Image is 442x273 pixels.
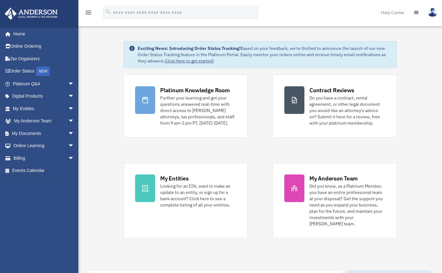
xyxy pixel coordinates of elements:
[309,86,354,94] div: Contract Reviews
[36,67,50,76] div: NEW
[160,174,188,182] div: My Entities
[68,78,81,90] span: arrow_drop_down
[68,127,81,140] span: arrow_drop_down
[309,174,358,182] div: My Anderson Team
[4,164,84,177] a: Events Calendar
[68,90,81,103] span: arrow_drop_down
[68,152,81,165] span: arrow_drop_down
[273,163,397,238] a: My Anderson Team Did you know, as a Platinum Member, you have an entire professional team at your...
[4,90,84,103] a: Digital Productsarrow_drop_down
[273,75,397,138] a: Contract Reviews Do you have a contract, rental agreement, or other legal document you would like...
[105,8,112,15] i: search
[4,40,84,53] a: Online Ordering
[138,45,392,64] div: Based on your feedback, we're thrilled to announce the launch of our new Order Status Tracking fe...
[4,65,84,78] a: Order StatusNEW
[309,183,385,227] div: Did you know, as a Platinum Member, you have an entire professional team at your disposal? Get th...
[124,75,248,138] a: Platinum Knowledge Room Further your learning and get your questions answered real-time with dire...
[124,163,248,238] a: My Entities Looking for an EIN, want to make an update to an entity, or sign up for a bank accoun...
[138,45,240,51] strong: Exciting News: Introducing Order Status Tracking!
[309,95,385,126] div: Do you have a contract, rental agreement, or other legal document you would like an attorney's ad...
[4,102,84,115] a: My Entitiesarrow_drop_down
[428,8,437,17] img: User Pic
[4,52,84,65] a: Tax Organizers
[3,8,60,20] img: Anderson Advisors Platinum Portal
[4,127,84,140] a: My Documentsarrow_drop_down
[68,115,81,128] span: arrow_drop_down
[4,78,84,90] a: Platinum Q&Aarrow_drop_down
[68,102,81,115] span: arrow_drop_down
[4,152,84,164] a: Billingarrow_drop_down
[68,140,81,153] span: arrow_drop_down
[4,115,84,127] a: My Anderson Teamarrow_drop_down
[160,183,236,208] div: Looking for an EIN, want to make an update to an entity, or sign up for a bank account? Click her...
[85,9,92,16] i: menu
[4,28,81,40] a: Home
[85,11,92,16] a: menu
[160,86,230,94] div: Platinum Knowledge Room
[160,95,236,126] div: Further your learning and get your questions answered real-time with direct access to [PERSON_NAM...
[165,58,214,64] a: Click Here to get started!
[4,140,84,152] a: Online Learningarrow_drop_down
